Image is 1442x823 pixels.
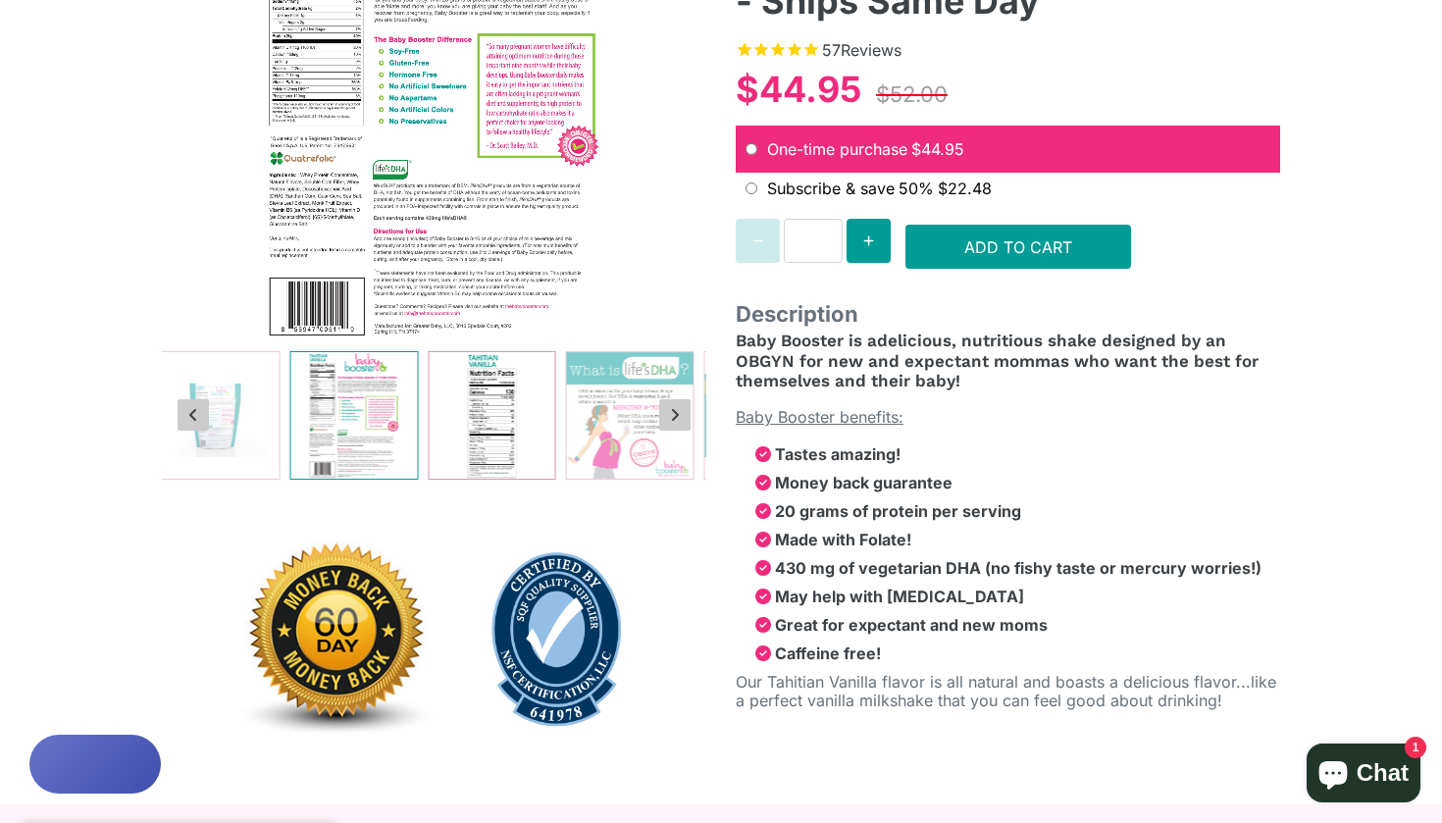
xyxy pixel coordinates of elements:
span: Baby Booster benefits: [736,407,903,427]
strong: May help with [MEDICAL_DATA] [775,587,1024,606]
div: $52.00 [871,74,953,116]
span: 57 reviews [822,40,901,60]
strong: 430 mg of vegetarian DHA (no fishy taste or mercury worries!) [775,558,1262,578]
strong: 20 grams of protein per serving [775,501,1021,521]
button: Next slide [659,399,691,431]
img: Tahitian Vanilla Prenatal Shake - Ships Same Day [567,352,694,479]
strong: Caffeine free! [775,643,885,663]
img: sqf-blue-quality-shield_641978_premark-health-science-inc-1649282014044.png [459,551,655,728]
img: Tahitian Vanilla Prenatal Shake - Ships Same Day [153,352,280,479]
button: Add to Cart [905,225,1131,269]
strong: Money back guarantee [775,473,953,492]
img: Tahitian Vanilla Prenatal Shake - Ships Same Day [429,352,555,479]
span: Baby Booster is a [736,331,877,350]
span: Subscribe & save [767,179,899,198]
strong: Made with Folate! [775,530,911,549]
span: 50% [899,179,938,198]
button: Previous slide [178,399,209,431]
p: Our Tahitian Vanilla flavor is all natural and boasts a delicious flavor...like a perfect vanilla... [736,673,1280,710]
inbox-online-store-chat: Shopify online store chat [1301,744,1426,807]
button: Increase quantity for Tahitian Vanilla Prenatal Shake - Ships Same Day [847,219,891,263]
button: Rewards [29,735,161,794]
input: Quantity for Tahitian Vanilla Prenatal Shake - Ships Same Day [784,219,843,263]
img: Tahitian Vanilla Prenatal Shake - Ships Same Day [704,352,831,479]
h4: delicious, nutritious shake designed by an OBGYN for new and expectant mommas who want the best f... [736,331,1280,390]
div: $44.95 [736,63,861,116]
img: Tahitian Vanilla Prenatal Shake - Ships Same Day [291,352,418,479]
span: recurring price [938,179,992,198]
span: Add to Cart [964,237,1072,257]
span: One-time purchase [767,139,911,159]
strong: Tastes amazing! [775,444,901,464]
img: 60dayworryfreemoneybackguarantee-1640121073628.jpg [214,519,459,760]
span: Rated 4.7 out of 5 stars 57 reviews [736,38,1280,64]
span: Reviews [841,40,901,60]
span: original price [911,139,964,159]
strong: Great for expectant and new moms [775,615,1048,635]
span: Description [736,298,1280,331]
